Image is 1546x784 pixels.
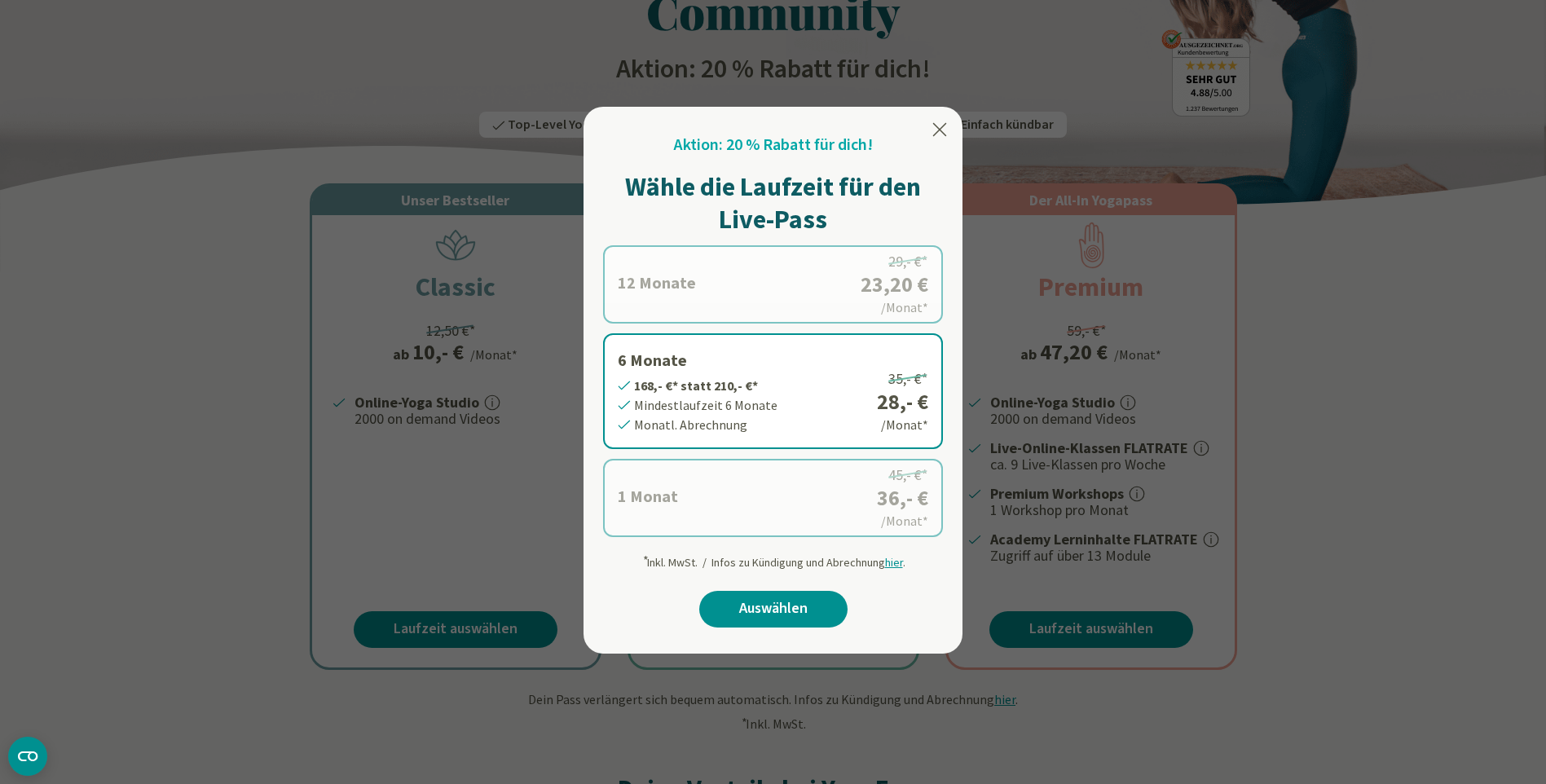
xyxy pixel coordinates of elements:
[603,170,943,236] h1: Wähle die Laufzeit für den Live-Pass
[674,133,873,157] h2: Aktion: 20 % Rabatt für dich!
[641,547,905,571] div: Inkl. MwSt. / Infos zu Kündigung und Abrechnung .
[8,737,47,776] button: CMP-Widget öffnen
[885,555,903,570] span: hier
[699,591,848,628] a: Auswählen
